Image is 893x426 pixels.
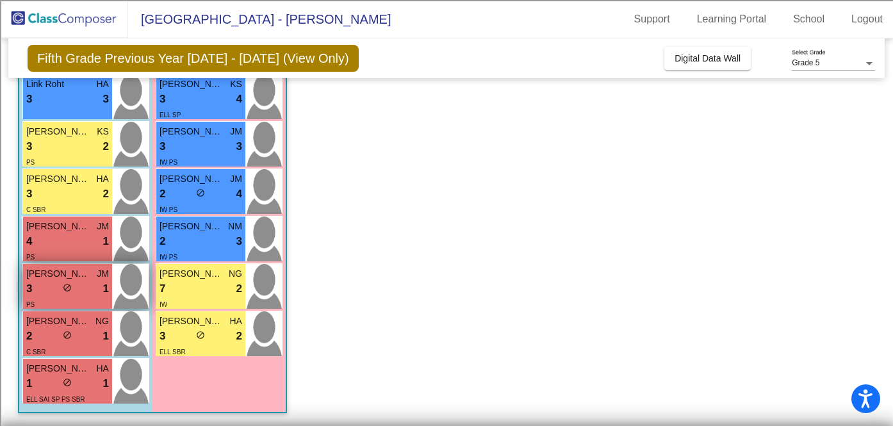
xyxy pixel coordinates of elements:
div: Visual Art [5,213,888,224]
span: JM [230,172,242,186]
div: Delete [5,40,888,51]
div: SAVE [5,365,888,376]
span: HA [229,315,242,328]
span: 3 [26,281,32,297]
span: KS [97,125,109,138]
div: Options [5,51,888,63]
div: MORE [5,411,888,422]
span: do_not_disturb_alt [63,331,72,340]
span: [PERSON_NAME] [26,267,90,281]
span: [PERSON_NAME] [26,125,90,138]
div: WEBSITE [5,388,888,399]
span: 7 [160,281,165,297]
button: Digital Data Wall [664,47,751,70]
div: Search for Source [5,155,888,167]
div: Move To ... [5,28,888,40]
div: Home [5,318,888,330]
span: 3 [160,91,165,108]
span: [PERSON_NAME] [26,172,90,186]
span: 4 [26,233,32,250]
span: [PERSON_NAME] [26,362,90,375]
div: This outline has no content. Would you like to delete it? [5,272,888,284]
div: Journal [5,167,888,178]
span: [PERSON_NAME] [26,220,90,233]
span: PS [26,254,35,261]
div: Print [5,132,888,143]
span: HA [96,78,108,91]
span: NM [228,220,242,233]
span: NG [95,315,109,328]
span: 4 [236,91,242,108]
span: KS [230,78,242,91]
div: Sign out [5,63,888,74]
span: [PERSON_NAME] [160,125,224,138]
div: BOOK [5,376,888,388]
div: SAVE AND GO HOME [5,284,888,295]
span: HA [96,362,108,375]
span: 3 [102,91,108,108]
span: 3 [236,233,242,250]
span: [PERSON_NAME] [160,315,224,328]
div: New source [5,353,888,365]
span: [PERSON_NAME] [26,315,90,328]
div: CANCEL [5,330,888,341]
div: Sort New > Old [5,17,888,28]
span: [PERSON_NAME] [160,172,224,186]
div: MOVE [5,341,888,353]
span: PS [26,301,35,308]
div: Move To ... [5,86,888,97]
div: Delete [5,97,888,109]
span: Link Roht [26,78,90,91]
span: 1 [102,281,108,297]
div: DELETE [5,295,888,307]
div: Rename [5,74,888,86]
span: do_not_disturb_alt [63,283,72,292]
span: 3 [26,91,32,108]
span: 3 [26,138,32,155]
span: C SBR [26,206,46,213]
div: Add Outline Template [5,143,888,155]
span: NG [229,267,242,281]
span: PS [26,159,35,166]
span: JM [97,267,109,281]
span: 3 [236,138,242,155]
div: JOURNAL [5,399,888,411]
span: ELL SP [160,111,181,119]
div: CANCEL [5,249,888,261]
div: Magazine [5,178,888,190]
span: 2 [160,233,165,250]
span: 2 [102,186,108,202]
span: [PERSON_NAME] [160,267,224,281]
span: C SBR [26,348,46,356]
div: Rename Outline [5,109,888,120]
span: IW PS [160,206,177,213]
span: IW [160,301,167,308]
span: 2 [236,328,242,345]
span: 2 [26,328,32,345]
div: ??? [5,261,888,272]
span: 2 [102,138,108,155]
span: do_not_disturb_alt [63,378,72,387]
span: ELL SAI SP PS SBR [26,396,85,403]
span: JM [230,125,242,138]
div: Move to ... [5,307,888,318]
span: [PERSON_NAME] [160,78,224,91]
span: IW PS [160,254,177,261]
span: do_not_disturb_alt [196,188,205,197]
span: 1 [102,328,108,345]
span: 1 [26,375,32,392]
div: Newspaper [5,190,888,201]
span: 1 [102,375,108,392]
span: do_not_disturb_alt [196,331,205,340]
span: 1 [102,233,108,250]
span: Fifth Grade Previous Year [DATE] - [DATE] (View Only) [28,45,359,72]
span: 3 [160,138,165,155]
span: IW PS [160,159,177,166]
span: 2 [236,281,242,297]
span: HA [96,172,108,186]
span: 2 [160,186,165,202]
span: Digital Data Wall [675,53,741,63]
span: 3 [26,186,32,202]
div: Download [5,120,888,132]
span: 3 [160,328,165,345]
